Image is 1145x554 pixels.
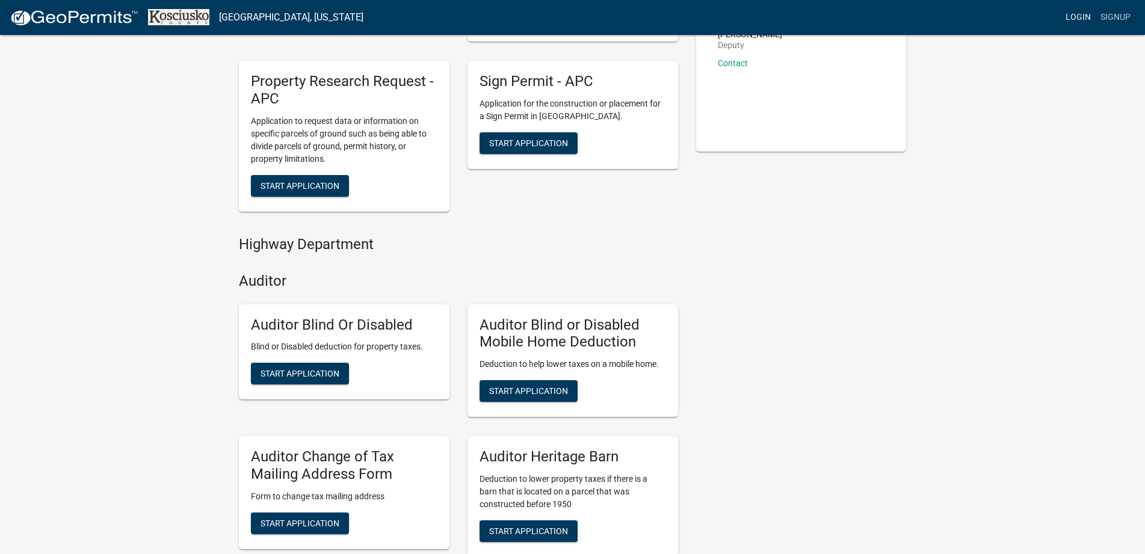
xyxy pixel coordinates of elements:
[489,386,568,396] span: Start Application
[480,97,666,123] p: Application for the construction or placement for a Sign Permit in [GEOGRAPHIC_DATA].
[480,520,578,542] button: Start Application
[251,448,437,483] h5: Auditor Change of Tax Mailing Address Form
[251,340,437,353] p: Blind or Disabled deduction for property taxes.
[251,175,349,197] button: Start Application
[480,448,666,466] h5: Auditor Heritage Barn
[251,490,437,503] p: Form to change tax mailing address
[261,518,339,528] span: Start Application
[239,272,678,290] h4: Auditor
[718,58,748,68] a: Contact
[261,369,339,378] span: Start Application
[251,316,437,334] h5: Auditor Blind Or Disabled
[251,363,349,384] button: Start Application
[480,73,666,90] h5: Sign Permit - APC
[718,41,782,49] p: Deputy
[219,7,363,28] a: [GEOGRAPHIC_DATA], [US_STATE]
[261,180,339,190] span: Start Application
[148,9,209,25] img: Kosciusko County, Indiana
[480,473,666,511] p: Deduction to lower property taxes if there is a barn that is located on a parcel that was constru...
[480,316,666,351] h5: Auditor Blind or Disabled Mobile Home Deduction
[251,73,437,108] h5: Property Research Request - APC
[489,526,568,535] span: Start Application
[251,512,349,534] button: Start Application
[489,138,568,148] span: Start Application
[480,358,666,371] p: Deduction to help lower taxes on a mobile home.
[1096,6,1135,29] a: Signup
[239,236,678,253] h4: Highway Department
[1061,6,1096,29] a: Login
[251,115,437,165] p: Application to request data or information on specific parcels of ground such as being able to di...
[718,30,782,38] p: [PERSON_NAME]
[480,380,578,402] button: Start Application
[480,132,578,154] button: Start Application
